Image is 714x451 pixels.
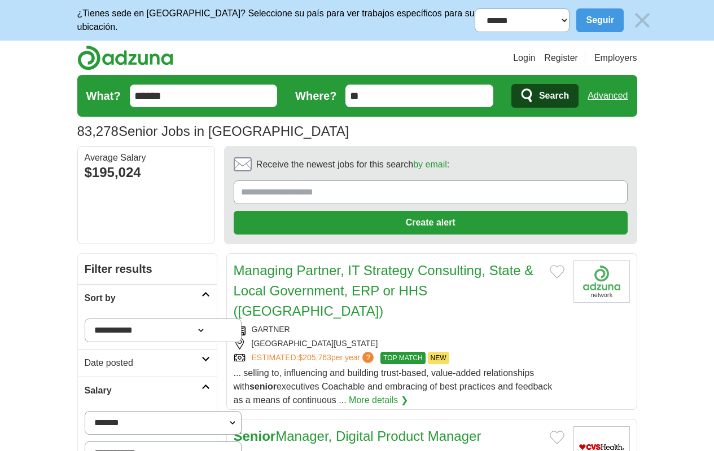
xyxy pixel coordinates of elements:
strong: senior [249,382,277,391]
a: Login [513,51,535,65]
a: Sort by [78,284,217,312]
span: $205,763 [298,353,331,362]
a: Date posted [78,349,217,377]
img: icon_close_no_bg.svg [630,8,654,32]
a: Advanced [588,85,628,107]
button: Search [511,84,579,108]
a: Register [544,51,578,65]
label: What? [86,87,121,104]
label: Where? [295,87,336,104]
span: TOP MATCH [380,352,425,364]
a: More details ❯ [349,393,408,407]
h2: Sort by [85,291,202,305]
img: Company logo [573,260,630,303]
h2: Salary [85,384,202,397]
strong: Senior [234,428,276,444]
a: ESTIMATED:$205,763per year? [252,352,376,364]
h2: Filter results [78,254,217,284]
a: Employers [594,51,637,65]
span: NEW [428,352,449,364]
a: Salary [78,377,217,404]
button: Add to favorite jobs [550,431,564,444]
p: ¿Tienes sede en [GEOGRAPHIC_DATA]? Seleccione su país para ver trabajos específicos para su ubica... [77,7,475,34]
span: Search [539,85,569,107]
button: Create alert [234,211,628,235]
button: Add to favorite jobs [550,265,564,278]
div: $195,024 [85,162,208,183]
img: Adzuna logo [77,45,173,70]
h1: Senior Jobs in [GEOGRAPHIC_DATA] [77,123,349,139]
button: Seguir [576,8,624,32]
div: Average Salary [85,153,208,162]
span: ? [362,352,374,363]
a: by email [413,160,447,169]
div: GARTNER [234,324,564,335]
h2: Date posted [85,356,202,370]
span: 83,278 [77,121,119,142]
span: Receive the newest jobs for this search : [256,158,449,171]
a: Managing Partner, IT Strategy Consulting, State & Local Government, ERP or HHS ([GEOGRAPHIC_DATA]) [234,263,534,319]
span: ... selling to, influencing and building trust-based, value-added relationships with executives C... [234,368,553,405]
div: [GEOGRAPHIC_DATA][US_STATE] [234,338,564,350]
